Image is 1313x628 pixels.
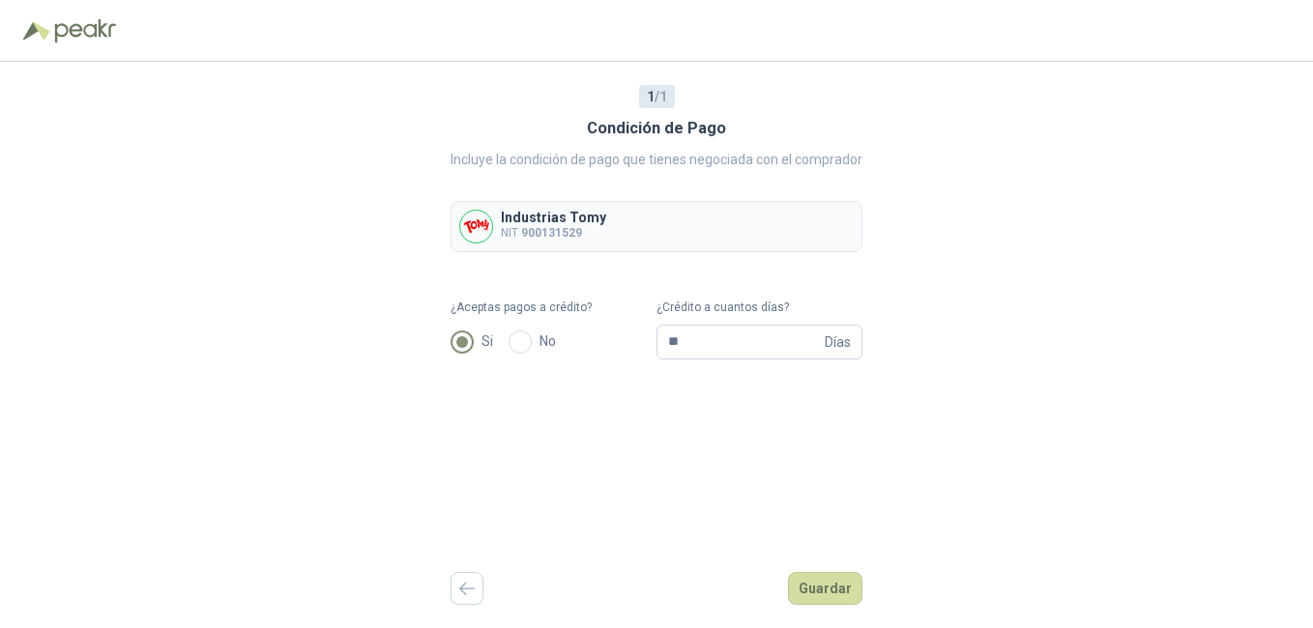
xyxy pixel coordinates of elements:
img: Company Logo [460,211,492,243]
button: Guardar [788,572,862,605]
img: Peakr [54,19,116,43]
b: 1 [647,89,655,104]
p: NIT [501,224,606,243]
b: 900131529 [521,226,582,240]
span: Días [825,326,851,358]
h3: Condición de Pago [587,116,726,141]
span: No [532,330,564,352]
label: ¿Crédito a cuantos días? [656,299,862,317]
p: Incluye la condición de pago que tienes negociada con el comprador [451,149,862,170]
span: / 1 [647,86,667,107]
p: Industrias Tomy [501,211,606,224]
img: Logo [23,21,50,41]
label: ¿Aceptas pagos a crédito? [451,299,656,317]
span: Si [474,330,501,352]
